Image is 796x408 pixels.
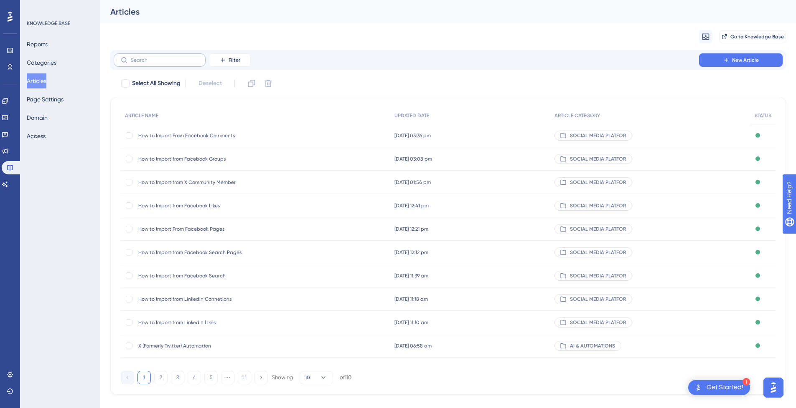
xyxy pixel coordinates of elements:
div: Get Started! [707,383,743,392]
span: [DATE] 03:36 pm [394,132,431,139]
button: Domain [27,110,48,125]
span: [DATE] 01:54 pm [394,179,431,186]
button: 1 [137,371,151,384]
iframe: UserGuiding AI Assistant Launcher [761,375,786,400]
span: How to Import from Facebook Likes [138,202,272,209]
span: SOCIAL MEDIA PLATFOR [570,249,626,256]
span: SOCIAL MEDIA PLATFOR [570,272,626,279]
span: X (Formerly Twitter) Automation [138,343,272,349]
span: [DATE] 12:41 pm [394,202,429,209]
span: How to Import from Facebook Groups [138,156,272,162]
span: How to Import from Facebook Search [138,272,272,279]
div: Articles [110,6,765,18]
button: ⋯ [221,371,234,384]
span: How to Import From Facebook Comments [138,132,272,139]
button: 3 [171,371,184,384]
span: SOCIAL MEDIA PLATFOR [570,296,626,302]
button: Articles [27,73,46,88]
span: Filter [229,57,240,63]
span: SOCIAL MEDIA PLATFOR [570,132,626,139]
span: SOCIAL MEDIA PLATFOR [570,202,626,209]
span: Go to Knowledge Base [730,33,784,40]
button: Filter [209,53,251,67]
span: SOCIAL MEDIA PLATFOR [570,226,626,232]
span: [DATE] 11:10 am [394,319,428,326]
span: STATUS [755,112,771,119]
span: Deselect [198,78,222,88]
span: How to Import From Facebook Pages [138,226,272,232]
button: Reports [27,37,48,52]
span: New Article [732,57,759,63]
button: Deselect [191,76,229,91]
div: of 110 [340,374,351,381]
button: 10 [300,371,333,384]
span: SOCIAL MEDIA PLATFOR [570,179,626,186]
span: SOCIAL MEDIA PLATFOR [570,319,626,326]
div: KNOWLEDGE BASE [27,20,70,27]
span: UPDATED DATE [394,112,429,119]
div: 1 [743,378,750,385]
button: Page Settings [27,92,64,107]
span: [DATE] 12:12 pm [394,249,428,256]
span: How to Import from Facebook Search Pages [138,249,272,256]
span: [DATE] 11:18 am [394,296,428,302]
button: 2 [154,371,168,384]
div: Open Get Started! checklist, remaining modules: 1 [688,380,750,395]
img: launcher-image-alternative-text [693,383,703,393]
span: [DATE] 11:39 am [394,272,428,279]
span: How to Import from LinkedIn Likes [138,319,272,326]
span: Select All Showing [132,78,181,88]
button: Go to Knowledge Base [719,30,786,43]
span: ARTICLE NAME [125,112,158,119]
span: [DATE] 12:21 pm [394,226,428,232]
span: How to Import from Linkedin Connetions [138,296,272,302]
input: Search [131,57,198,63]
span: Need Help? [20,2,52,12]
span: [DATE] 03:08 pm [394,156,432,162]
button: Categories [27,55,56,70]
button: 11 [238,371,251,384]
span: 10 [305,374,310,381]
span: How to Import from X Community Member [138,179,272,186]
button: 5 [204,371,218,384]
span: ARTICLE CATEGORY [554,112,600,119]
span: SOCIAL MEDIA PLATFOR [570,156,626,162]
span: AI & AUTOMATIONS [570,343,615,349]
span: [DATE] 06:58 am [394,343,432,349]
button: New Article [699,53,783,67]
button: 4 [188,371,201,384]
button: Access [27,128,46,144]
div: Showing [272,374,293,381]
